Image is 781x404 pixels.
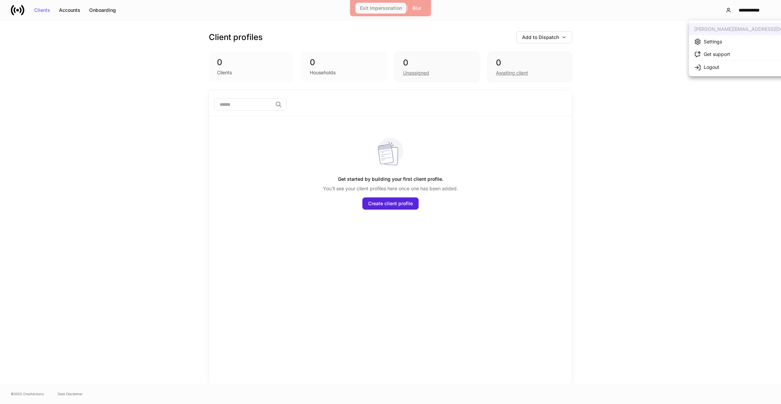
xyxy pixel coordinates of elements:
div: Exit Impersonation [360,6,402,11]
div: Get support [704,51,730,58]
div: Settings [704,38,722,45]
div: Blur [413,6,421,11]
div: Logout [704,64,719,71]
